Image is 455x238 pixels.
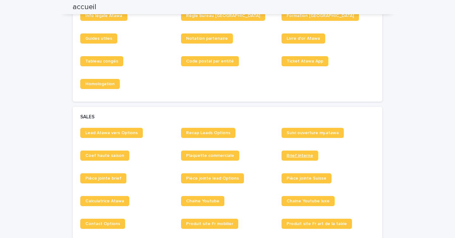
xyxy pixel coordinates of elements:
a: Calculatrice Atawa [80,196,129,206]
span: Formation [GEOGRAPHIC_DATA] [287,14,354,18]
span: Produit site Fr mobilier [186,222,233,226]
a: Suivi ouverture my.atawa [282,128,344,138]
span: Calculatrice Atawa [85,199,124,203]
span: Pièce jointe Suisse [287,176,326,181]
a: Chaine Youtube [181,196,224,206]
a: Pièce jointe Suisse [282,173,331,183]
span: Chaine Youtube luxe [287,199,330,203]
span: Ticket Atawa App [287,59,323,63]
a: Ticket Atawa App [282,56,328,66]
a: Code postal par entité [181,56,239,66]
span: Pièce jointe lead Options [186,176,239,181]
a: Tableau congés [80,56,123,66]
span: Lead Atawa vers Options [85,131,138,135]
span: Contact Options [85,222,120,226]
span: Guides utiles [85,36,112,41]
span: Brief interne [287,153,313,158]
a: Livre d'or Atawa [282,33,325,44]
a: Coef haute saison [80,151,129,161]
a: Règle bureau [GEOGRAPHIC_DATA] [181,11,265,21]
span: Tableau congés [85,59,118,63]
span: Homologation [85,82,115,86]
span: Info légale Atawa [85,14,122,18]
span: Plaquette commerciale [186,153,234,158]
span: Pièce jointe brief [85,176,121,181]
span: Suivi ouverture my.atawa [287,131,339,135]
a: Info légale Atawa [80,11,127,21]
span: Livre d'or Atawa [287,36,320,41]
a: Homologation [80,79,120,89]
span: Recap Leads Options [186,131,230,135]
h2: SALES [80,114,94,120]
a: Produit site Fr mobilier [181,219,238,229]
a: Plaquette commerciale [181,151,239,161]
span: Coef haute saison [85,153,124,158]
a: Contact Options [80,219,125,229]
span: Chaine Youtube [186,199,219,203]
span: Code postal par entité [186,59,234,63]
span: Produit site Fr art de la table [287,222,347,226]
a: Notation partenaire [181,33,233,44]
a: Brief interne [282,151,318,161]
h2: accueil [73,3,96,12]
span: Notation partenaire [186,36,228,41]
span: Règle bureau [GEOGRAPHIC_DATA] [186,14,260,18]
a: Chaine Youtube luxe [282,196,335,206]
a: Lead Atawa vers Options [80,128,143,138]
a: Pièce jointe brief [80,173,126,183]
a: Recap Leads Options [181,128,235,138]
a: Formation [GEOGRAPHIC_DATA] [282,11,359,21]
a: Pièce jointe lead Options [181,173,244,183]
a: Guides utiles [80,33,117,44]
a: Produit site Fr art de la table [282,219,352,229]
